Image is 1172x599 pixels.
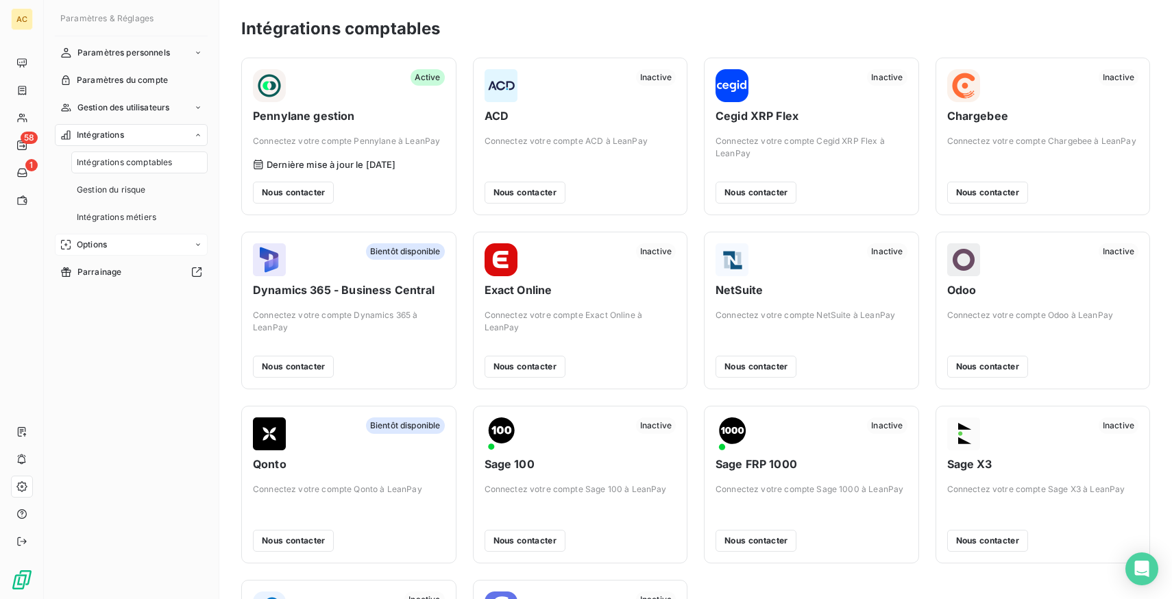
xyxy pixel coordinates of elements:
span: Dynamics 365 - Business Central [253,282,445,298]
span: Paramètres du compte [77,74,168,86]
img: Odoo logo [947,243,980,276]
span: Inactive [1099,69,1138,86]
span: Sage 100 [485,456,676,472]
img: Chargebee logo [947,69,980,102]
span: Sage X3 [947,456,1139,472]
img: Cegid XRP Flex logo [716,69,748,102]
a: Intégrations métiers [71,206,208,228]
span: Exact Online [485,282,676,298]
span: Connectez votre compte NetSuite à LeanPay [716,309,907,321]
span: Bientôt disponible [366,243,445,260]
a: Parrainage [55,261,208,283]
img: Qonto logo [253,417,286,450]
button: Nous contacter [947,356,1028,378]
span: Connectez votre compte Pennylane à LeanPay [253,135,445,147]
button: Nous contacter [485,356,565,378]
span: Connectez votre compte Exact Online à LeanPay [485,309,676,334]
span: Connectez votre compte Qonto à LeanPay [253,483,445,496]
a: Gestion du risque [71,179,208,201]
button: Nous contacter [716,530,796,552]
span: Connectez votre compte Sage 1000 à LeanPay [716,483,907,496]
button: Nous contacter [716,356,796,378]
button: Nous contacter [716,182,796,204]
div: AC [11,8,33,30]
span: Inactive [867,417,907,434]
span: Options [77,239,107,251]
button: Nous contacter [947,182,1028,204]
img: Exact Online logo [485,243,517,276]
h3: Intégrations comptables [241,16,440,41]
span: Bientôt disponible [366,417,445,434]
span: Intégrations métiers [77,211,156,223]
img: Dynamics 365 - Business Central logo [253,243,286,276]
span: Connectez votre compte ACD à LeanPay [485,135,676,147]
span: Odoo [947,282,1139,298]
span: NetSuite [716,282,907,298]
span: Connectez votre compte Cegid XRP Flex à LeanPay [716,135,907,160]
span: Sage FRP 1000 [716,456,907,472]
span: 1 [25,159,38,171]
span: Connectez votre compte Odoo à LeanPay [947,309,1139,321]
button: Nous contacter [485,182,565,204]
span: Connectez votre compte Chargebee à LeanPay [947,135,1139,147]
span: Intégrations [77,129,124,141]
span: Inactive [636,243,676,260]
span: Dernière mise à jour le [DATE] [267,159,396,170]
span: Paramètres & Réglages [60,13,154,23]
span: Gestion des utilisateurs [77,101,170,114]
span: Inactive [636,417,676,434]
span: 58 [21,132,38,144]
span: Pennylane gestion [253,108,445,124]
div: Open Intercom Messenger [1125,552,1158,585]
img: ACD logo [485,69,517,102]
a: Paramètres du compte [55,69,208,91]
button: Nous contacter [253,530,334,552]
span: Connectez votre compte Sage 100 à LeanPay [485,483,676,496]
span: Qonto [253,456,445,472]
span: Parrainage [77,266,122,278]
a: Intégrations comptables [71,151,208,173]
span: Inactive [636,69,676,86]
button: Nous contacter [253,356,334,378]
span: Inactive [1099,243,1138,260]
button: Nous contacter [253,182,334,204]
span: Intégrations comptables [77,156,172,169]
span: Inactive [867,243,907,260]
span: Inactive [1099,417,1138,434]
img: NetSuite logo [716,243,748,276]
span: Connectez votre compte Dynamics 365 à LeanPay [253,309,445,334]
img: Sage X3 logo [947,417,980,450]
span: Gestion du risque [77,184,146,196]
button: Nous contacter [485,530,565,552]
span: Cegid XRP Flex [716,108,907,124]
span: Inactive [867,69,907,86]
img: Logo LeanPay [11,569,33,591]
span: Chargebee [947,108,1139,124]
img: Sage 100 logo [485,417,517,450]
button: Nous contacter [947,530,1028,552]
span: Active [411,69,445,86]
span: Paramètres personnels [77,47,170,59]
img: Sage FRP 1000 logo [716,417,748,450]
span: ACD [485,108,676,124]
img: Pennylane gestion logo [253,69,286,102]
span: Connectez votre compte Sage X3 à LeanPay [947,483,1139,496]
